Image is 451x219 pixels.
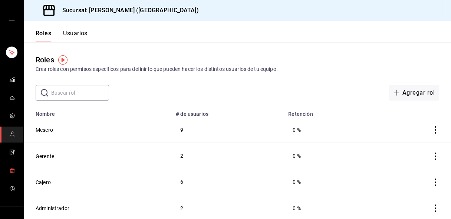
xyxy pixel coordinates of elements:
button: Usuarios [63,30,88,42]
div: Crea roles con permisos específicos para definir lo que pueden hacer los distintos usuarios de tu... [36,65,439,73]
button: Gerente [36,153,54,160]
input: Buscar rol [51,85,109,100]
td: 0 % [284,169,375,195]
th: # de usuarios [171,107,284,117]
div: navigation tabs [36,30,88,42]
button: actions [432,179,439,186]
th: Retención [284,107,375,117]
img: Tooltip marker [58,55,68,65]
button: Agregar rol [389,85,439,101]
td: 2 [171,143,284,169]
button: Mesero [36,126,53,134]
button: actions [432,205,439,212]
th: Nombre [24,107,171,117]
td: 9 [171,117,284,143]
h3: Sucursal: [PERSON_NAME] ([GEOGRAPHIC_DATA]) [56,6,199,15]
td: 0 % [284,117,375,143]
td: 0 % [284,143,375,169]
button: open drawer [9,19,15,25]
button: Administrador [36,205,69,212]
button: Cajero [36,179,51,186]
td: 6 [171,169,284,195]
button: Roles [36,30,51,42]
button: actions [432,126,439,134]
div: Roles [36,54,54,65]
button: actions [432,153,439,160]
